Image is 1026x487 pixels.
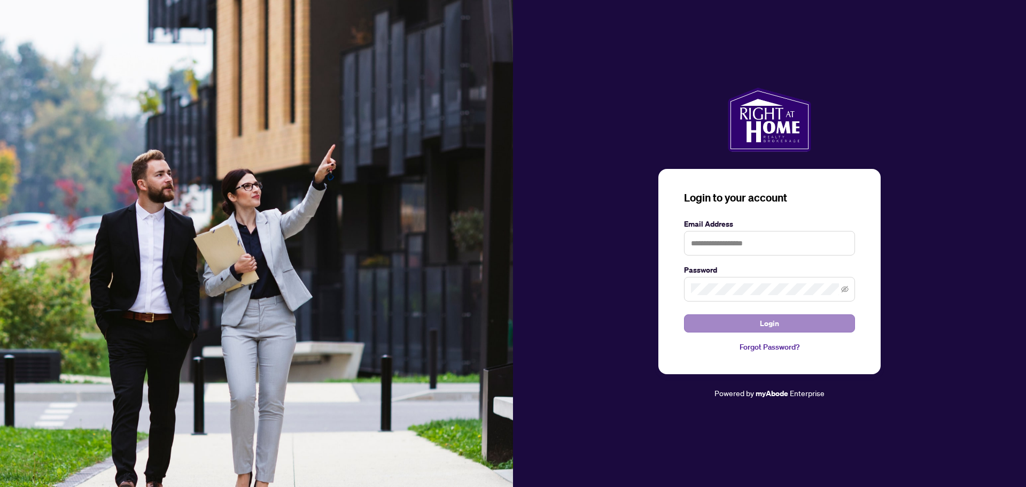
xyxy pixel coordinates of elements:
[714,388,754,398] span: Powered by
[684,190,855,205] h3: Login to your account
[790,388,825,398] span: Enterprise
[728,88,811,152] img: ma-logo
[760,315,779,332] span: Login
[684,314,855,333] button: Login
[684,341,855,353] a: Forgot Password?
[841,285,849,293] span: eye-invisible
[756,388,788,399] a: myAbode
[684,218,855,230] label: Email Address
[684,264,855,276] label: Password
